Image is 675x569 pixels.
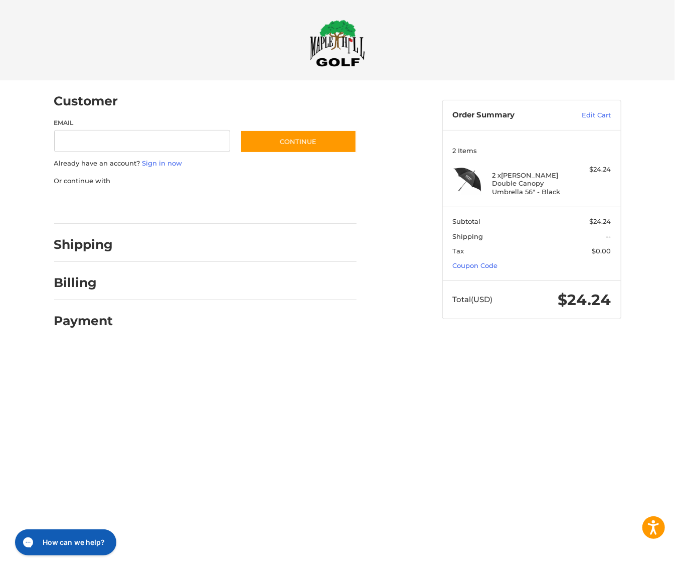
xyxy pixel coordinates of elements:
[560,110,611,120] a: Edit Cart
[452,110,560,120] h3: Order Summary
[558,291,611,309] span: $24.24
[452,147,611,155] h3: 2 Items
[592,247,611,255] span: $0.00
[606,232,611,240] span: --
[452,217,480,225] span: Subtotal
[51,196,126,214] iframe: PayPal-paypal
[240,130,357,153] button: Continue
[452,232,483,240] span: Shipping
[452,261,497,269] a: Coupon Code
[142,159,183,167] a: Sign in now
[54,159,357,169] p: Already have an account?
[54,93,118,109] h2: Customer
[592,542,675,569] iframe: Google Customer Reviews
[54,118,231,127] label: Email
[136,196,211,214] iframe: PayPal-paylater
[492,171,569,196] h4: 2 x [PERSON_NAME] Double Canopy Umbrella 56" - Black
[221,196,296,214] iframe: PayPal-venmo
[54,176,357,186] p: Or continue with
[452,295,492,304] span: Total (USD)
[310,20,365,67] img: Maple Hill Golf
[589,217,611,225] span: $24.24
[10,526,119,559] iframe: Gorgias live chat messenger
[452,247,464,255] span: Tax
[54,313,113,329] h2: Payment
[54,275,113,291] h2: Billing
[54,237,113,252] h2: Shipping
[571,165,611,175] div: $24.24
